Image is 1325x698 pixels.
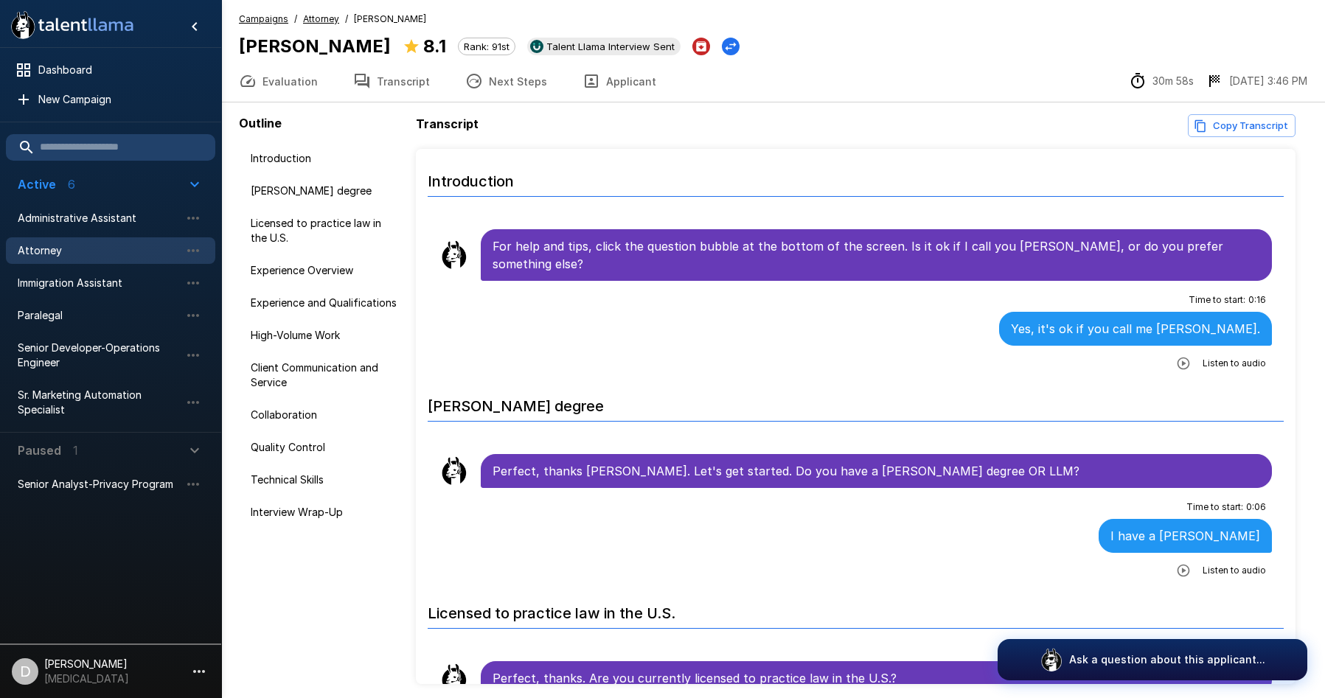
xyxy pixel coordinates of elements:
[439,663,469,693] img: llama_clean.png
[416,116,479,131] b: Transcript
[428,590,1284,629] h6: Licensed to practice law in the U.S.
[294,12,297,27] span: /
[493,462,1260,480] p: Perfect, thanks [PERSON_NAME]. Let's get started. Do you have a [PERSON_NAME] degree OR LLM?
[448,60,565,102] button: Next Steps
[722,38,740,55] button: Change Stage
[1110,527,1260,545] p: I have a [PERSON_NAME]
[239,13,288,24] u: Campaigns
[1011,320,1260,338] p: Yes, it's ok if you call me [PERSON_NAME].
[439,240,469,270] img: llama_clean.png
[428,383,1284,422] h6: [PERSON_NAME] degree
[239,35,391,57] b: [PERSON_NAME]
[251,296,398,310] span: Experience and Qualifications
[692,38,710,55] button: Archive Applicant
[527,38,681,55] div: View profile in UKG
[239,322,410,349] div: High-Volume Work
[1186,500,1243,514] span: Time to start :
[239,434,410,461] div: Quality Control
[335,60,448,102] button: Transcript
[1040,648,1063,671] img: logo_glasses@2x.png
[239,290,410,316] div: Experience and Qualifications
[251,505,398,520] span: Interview Wrap-Up
[540,41,681,52] span: Talent Llama Interview Sent
[251,408,398,422] span: Collaboration
[251,151,398,166] span: Introduction
[1189,293,1245,307] span: Time to start :
[251,440,398,455] span: Quality Control
[221,60,335,102] button: Evaluation
[1069,652,1265,667] p: Ask a question about this applicant...
[345,12,348,27] span: /
[998,639,1307,680] button: Ask a question about this applicant...
[303,13,339,24] u: Attorney
[530,40,543,53] img: ukg_logo.jpeg
[493,237,1260,273] p: For help and tips, click the question bubble at the bottom of the screen. Is it ok if I call you ...
[251,263,398,278] span: Experience Overview
[251,328,398,343] span: High-Volume Work
[239,467,410,493] div: Technical Skills
[1206,72,1307,90] div: The date and time when the interview was completed
[251,360,398,390] span: Client Communication and Service
[239,257,410,284] div: Experience Overview
[1188,114,1296,137] button: Copy transcript
[239,210,410,251] div: Licensed to practice law in the U.S.
[251,216,398,245] span: Licensed to practice law in the U.S.
[239,402,410,428] div: Collaboration
[565,60,674,102] button: Applicant
[1203,356,1266,371] span: Listen to audio
[423,35,446,57] b: 8.1
[459,41,515,52] span: Rank: 91st
[1152,74,1194,88] p: 30m 58s
[1246,500,1266,514] span: 0 : 06
[1248,293,1266,307] span: 0 : 16
[239,178,410,204] div: [PERSON_NAME] degree
[239,145,410,172] div: Introduction
[239,499,410,526] div: Interview Wrap-Up
[428,158,1284,197] h6: Introduction
[1129,72,1194,90] div: The time between starting and completing the interview
[1203,563,1266,578] span: Listen to audio
[354,12,426,27] span: [PERSON_NAME]
[251,184,398,198] span: [PERSON_NAME] degree
[493,669,1260,687] p: Perfect, thanks. Are you currently licensed to practice law in the U.S.?
[439,456,469,486] img: llama_clean.png
[251,472,398,487] span: Technical Skills
[1229,74,1307,88] p: [DATE] 3:46 PM
[239,355,410,396] div: Client Communication and Service
[239,116,282,130] b: Outline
